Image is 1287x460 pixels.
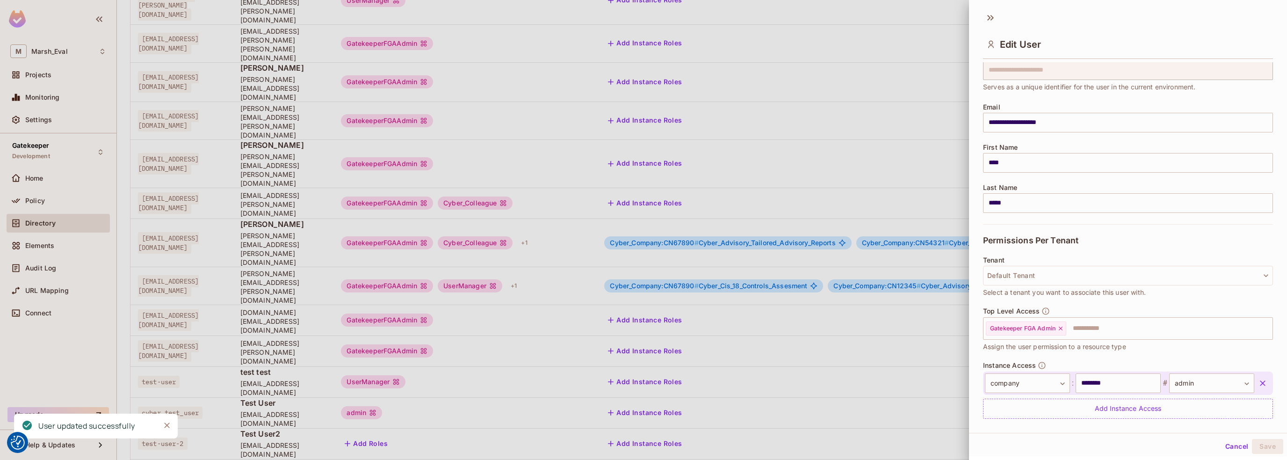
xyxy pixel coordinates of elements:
[990,325,1056,332] span: Gatekeeper FGA Admin
[983,287,1146,298] span: Select a tenant you want to associate this user with.
[1000,39,1041,50] span: Edit User
[983,342,1126,352] span: Assign the user permission to a resource type
[38,420,135,432] div: User updated successfully
[983,266,1273,285] button: Default Tenant
[160,418,174,432] button: Close
[983,184,1017,191] span: Last Name
[985,373,1070,393] div: company
[983,144,1018,151] span: First Name
[983,362,1036,369] span: Instance Access
[1252,439,1283,454] button: Save
[1268,327,1270,329] button: Open
[1070,378,1076,389] span: :
[11,436,25,450] button: Consent Preferences
[11,436,25,450] img: Revisit consent button
[983,307,1040,315] span: Top Level Access
[1161,378,1169,389] span: #
[983,256,1005,264] span: Tenant
[1222,439,1252,454] button: Cancel
[986,321,1066,336] div: Gatekeeper FGA Admin
[1169,373,1254,393] div: admin
[983,103,1000,111] span: Email
[983,82,1196,92] span: Serves as a unique identifier for the user in the current environment.
[983,399,1273,419] div: Add Instance Access
[983,236,1078,245] span: Permissions Per Tenant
